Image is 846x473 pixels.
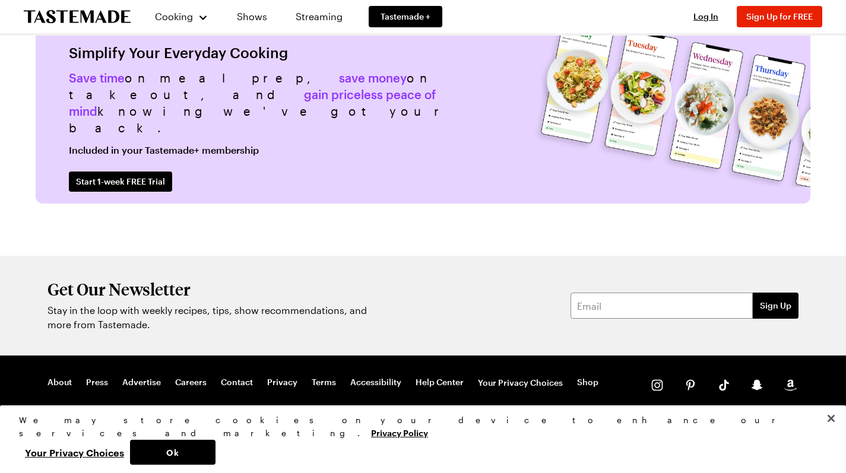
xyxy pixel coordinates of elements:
[369,6,442,27] a: Tastemade +
[47,377,72,389] a: About
[69,71,125,85] span: Save time
[155,11,193,22] span: Cooking
[478,377,563,389] button: Your Privacy Choices
[818,405,844,431] button: Close
[416,377,464,389] a: Help Center
[47,377,598,389] nav: Footer
[312,377,336,389] a: Terms
[130,440,216,465] button: Ok
[682,11,730,23] button: Log In
[267,377,297,389] a: Privacy
[371,427,428,438] a: More information about your privacy, opens in a new tab
[19,414,817,465] div: Privacy
[19,440,130,465] button: Your Privacy Choices
[737,6,822,27] button: Sign Up for FREE
[175,377,207,389] a: Careers
[577,377,598,389] a: Shop
[221,377,253,389] a: Contact
[381,11,430,23] span: Tastemade +
[47,280,374,299] h2: Get Our Newsletter
[746,11,813,21] span: Sign Up for FREE
[24,10,131,24] a: To Tastemade Home Page
[69,43,288,62] span: Simplify Your Everyday Cooking
[350,377,401,389] a: Accessibility
[69,71,446,135] span: on meal prep, on takeout, and knowing we've got your back.
[154,2,208,31] button: Cooking
[47,303,374,332] p: Stay in the loop with weekly recipes, tips, show recommendations, and more from Tastemade.
[76,176,165,188] span: Start 1-week FREE Trial
[19,414,817,440] div: We may store cookies on your device to enhance our services and marketing.
[571,293,753,319] input: Email
[69,172,172,192] a: Start 1-week FREE Trial
[753,293,799,319] button: Sign Up
[86,377,108,389] a: Press
[69,143,259,157] span: Included in your Tastemade+ membership
[122,377,161,389] a: Advertise
[339,71,407,85] span: save money
[693,11,718,21] span: Log In
[760,300,791,312] span: Sign Up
